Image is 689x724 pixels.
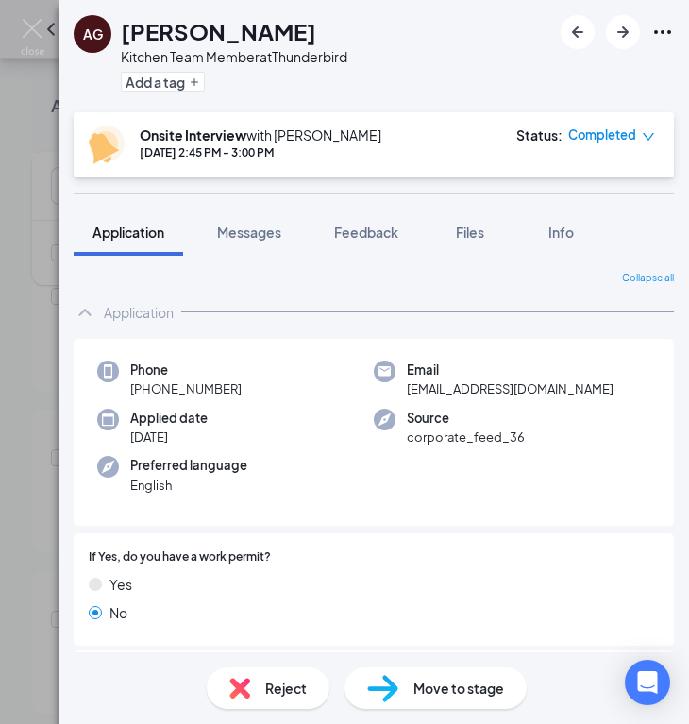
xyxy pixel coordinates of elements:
[625,660,670,705] div: Open Intercom Messenger
[92,224,164,241] span: Application
[407,379,613,398] span: [EMAIL_ADDRESS][DOMAIN_NAME]
[109,602,127,623] span: No
[407,428,525,446] span: corporate_feed_36
[651,21,674,43] svg: Ellipses
[265,678,307,699] span: Reject
[121,72,205,92] button: PlusAdd a tag
[456,224,484,241] span: Files
[140,126,381,144] div: with [PERSON_NAME]
[217,224,281,241] span: Messages
[104,303,174,322] div: Application
[121,47,347,66] div: Kitchen Team Member at Thunderbird
[130,409,208,428] span: Applied date
[130,361,242,379] span: Phone
[407,361,613,379] span: Email
[413,678,504,699] span: Move to stage
[548,224,574,241] span: Info
[407,409,525,428] span: Source
[606,15,640,49] button: ArrowRight
[140,126,246,143] b: Onsite Interview
[121,15,316,47] h1: [PERSON_NAME]
[189,76,200,88] svg: Plus
[140,144,381,160] div: [DATE] 2:45 PM - 3:00 PM
[130,428,208,446] span: [DATE]
[642,130,655,143] span: down
[109,574,132,595] span: Yes
[566,21,589,43] svg: ArrowLeftNew
[334,224,398,241] span: Feedback
[130,456,247,475] span: Preferred language
[83,25,103,43] div: AG
[89,548,271,566] span: If Yes, do you have a work permit?
[130,476,247,495] span: English
[622,271,674,286] span: Collapse all
[612,21,634,43] svg: ArrowRight
[516,126,563,144] div: Status :
[74,301,96,324] svg: ChevronUp
[568,126,636,144] span: Completed
[561,15,595,49] button: ArrowLeftNew
[130,379,242,398] span: [PHONE_NUMBER]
